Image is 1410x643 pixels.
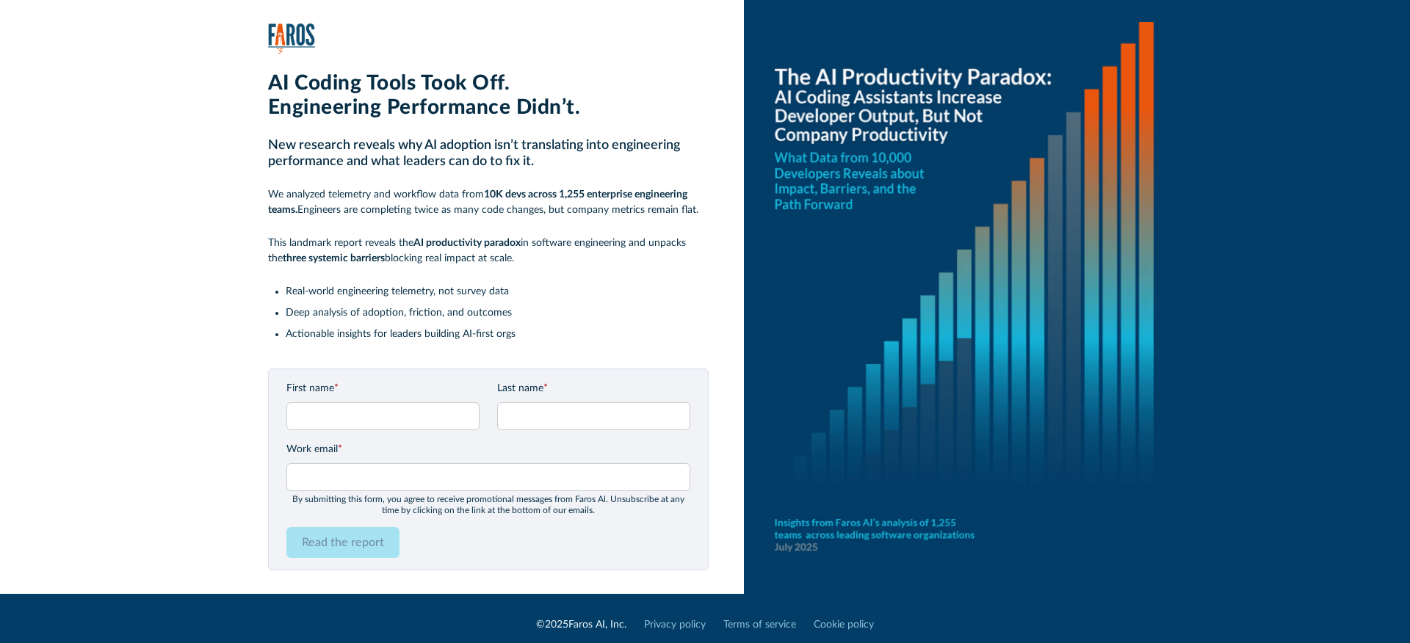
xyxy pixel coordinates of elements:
label: Work email [286,442,690,457]
p: We analyzed telemetry and workflow data from Engineers are completing twice as many code changes,... [268,187,709,218]
p: This landmark report reveals the in software engineering and unpacks the blocking real impact at ... [268,236,709,266]
form: Email Form [286,381,690,558]
a: Terms of service [723,617,796,633]
label: First name [286,381,480,396]
strong: three systemic barriers [283,253,385,264]
li: Deep analysis of adoption, friction, and outcomes [286,305,709,321]
a: Cookie policy [814,617,874,633]
h1: Engineering Performance Didn’t. [268,95,709,120]
div: By submitting this form, you agree to receive promotional messages from Faros Al. Unsubscribe at ... [286,494,690,515]
h2: New research reveals why AI adoption isn’t translating into engineering performance and what lead... [268,138,709,170]
label: Last name [497,381,690,396]
img: Faros Logo [268,23,315,54]
a: Privacy policy [644,617,706,633]
span: 2025 [545,620,568,630]
h1: AI Coding Tools Took Off. [268,71,709,96]
input: Read the report [286,527,399,558]
strong: AI productivity paradox [413,238,521,248]
strong: 10K devs across 1,255 enterprise engineering teams. [268,189,687,215]
li: Real-world engineering telemetry, not survey data [286,284,709,299]
li: Actionable insights for leaders building AI-first orgs [286,327,709,342]
div: © Faros AI, Inc. [536,617,626,633]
